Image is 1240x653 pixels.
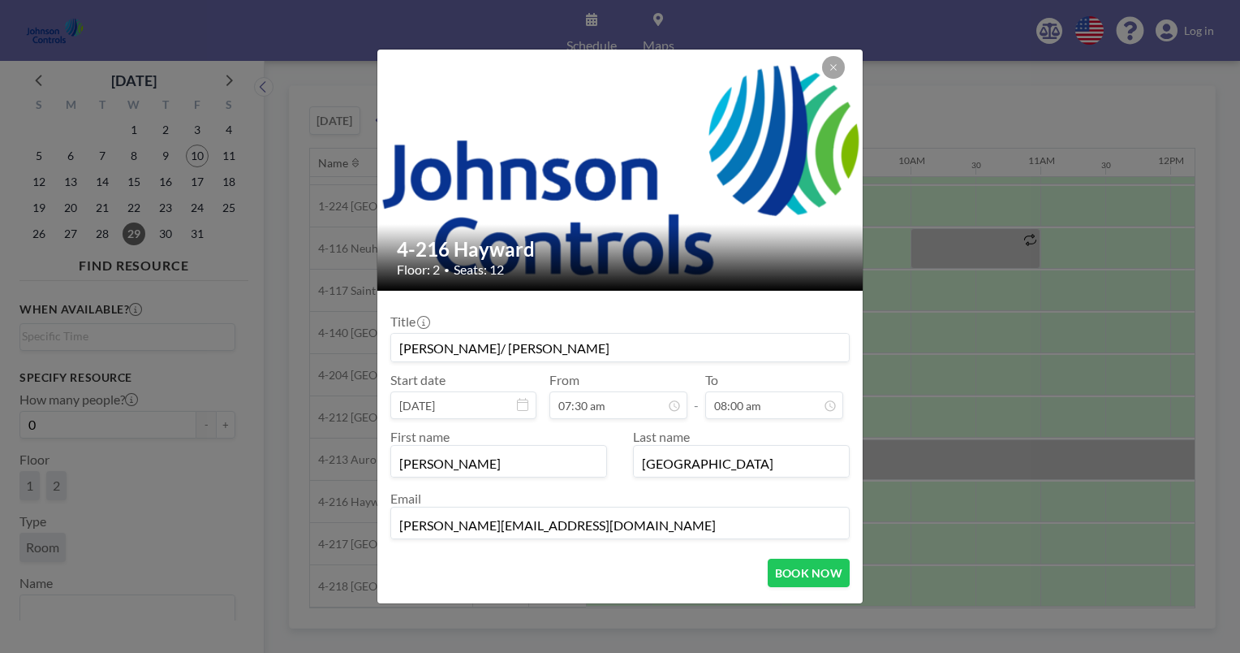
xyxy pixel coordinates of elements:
label: Title [390,314,428,330]
input: Email [391,511,849,538]
label: From [549,372,579,388]
span: - [694,378,699,413]
input: Guest reservation [391,334,849,361]
span: Already have an account? [390,600,532,616]
label: Start date [390,372,446,388]
input: Last name [634,449,849,477]
h2: 4-216 Hayward [397,237,845,262]
button: BOOK NOW [768,559,850,587]
span: Seats: 12 [454,262,504,278]
label: First name [390,429,450,444]
img: 537.png [377,33,864,307]
span: • [444,264,450,276]
a: Log in here [532,600,592,616]
label: To [705,372,718,388]
label: Email [390,491,421,506]
label: Last name [633,429,690,444]
span: Floor: 2 [397,262,440,278]
input: First name [391,449,606,477]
